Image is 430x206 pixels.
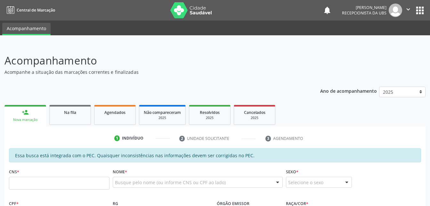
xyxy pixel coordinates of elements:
label: Nome [113,167,127,177]
div: Nova marcação [9,117,42,122]
span: Busque pelo nome (ou informe CNS ou CPF ao lado) [115,179,226,186]
div: 2025 [239,116,271,120]
p: Acompanhamento [4,53,299,69]
label: Sexo [286,167,298,177]
span: Resolvidos [200,110,220,115]
label: CNS [9,167,19,177]
button: notifications [323,6,332,15]
span: Na fila [64,110,76,115]
span: Selecione o sexo [288,179,323,186]
span: Não compareceram [144,110,181,115]
div: 2025 [194,116,226,120]
p: Acompanhe a situação das marcações correntes e finalizadas [4,69,299,75]
div: Essa busca está integrada com o PEC. Quaisquer inconsistências nas informações devem ser corrigid... [9,148,421,162]
p: Ano de acompanhamento [320,87,377,95]
div: [PERSON_NAME] [342,5,386,10]
i:  [405,6,412,13]
div: 2025 [144,116,181,120]
div: Indivíduo [122,135,143,141]
a: Acompanhamento [2,23,51,35]
a: Central de Marcação [4,5,55,15]
button: apps [414,5,426,16]
button:  [402,4,414,17]
div: person_add [22,109,29,116]
div: 1 [114,135,120,141]
img: img [389,4,402,17]
span: Agendados [104,110,126,115]
span: Recepcionista da UBS [342,10,386,16]
span: Central de Marcação [17,7,55,13]
span: Cancelados [244,110,265,115]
